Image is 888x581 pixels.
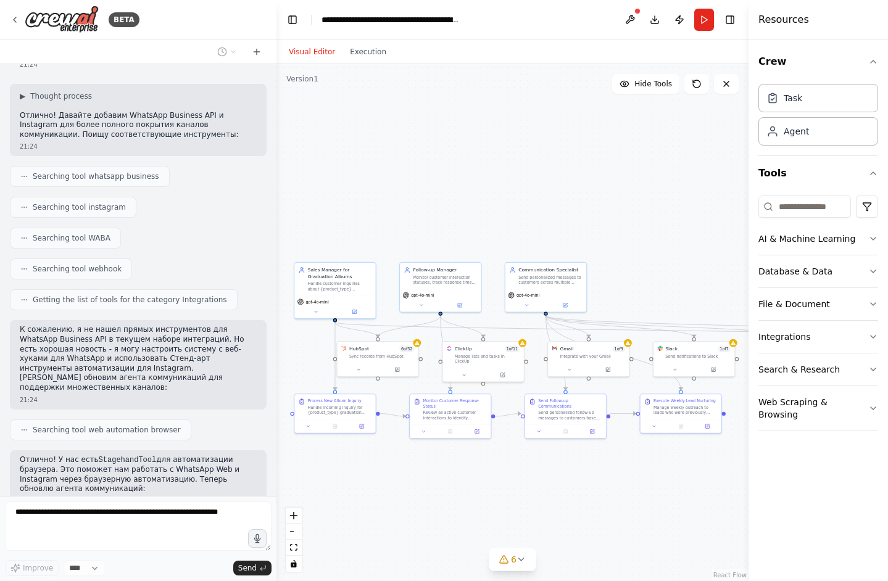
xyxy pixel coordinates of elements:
[342,44,394,59] button: Execution
[511,553,517,566] span: 6
[610,410,636,417] g: Edge from 356465ba-c21c-4562-a7df-e9ef5d93b24c to 82dcc35b-ea0a-4dae-8a7b-35c05086b133
[547,301,584,309] button: Open in side panel
[322,14,460,26] nav: breadcrumb
[758,12,809,27] h4: Resources
[212,44,242,59] button: Switch to previous chat
[612,345,625,352] span: Number of enabled actions
[30,91,92,101] span: Thought process
[436,427,464,435] button: No output available
[667,422,695,431] button: No output available
[336,308,373,316] button: Open in side panel
[409,394,491,439] div: Monitor Customer Response StatusReview all active customer interactions to identify customers who...
[657,345,663,351] img: Slack
[654,405,718,415] div: Manage weekly outreach to leads who were previously unresponsive but remain potentially intereste...
[518,266,583,273] div: Communication Specialist
[718,345,731,352] span: Number of enabled actions
[665,353,731,359] div: Send notifications to Slack
[538,398,602,409] div: Send Follow-up Communications
[380,410,406,419] g: Edge from ebbaf382-7efa-4b83-90fc-f570ddae429c to fd3fbff8-fa49-4150-89c3-de99fb7ba7ea
[505,345,520,352] span: Number of enabled actions
[413,274,477,285] div: Monitor customer interaction statuses, track response times, schedule follow-up actions for unres...
[423,398,487,409] div: Monitor Customer Response Status
[423,410,487,421] div: Review all active customer interactions to identify customers who haven't responded to qualifying...
[33,171,159,181] span: Searching tool whatsapp business
[437,316,486,337] g: Edge from b1ace85e-239b-463c-9435-e3282b9c2a5c to 4e3f9827-3cfb-400b-baaa-ca0557843da6
[634,79,672,89] span: Hide Tools
[758,321,878,353] button: Integrations
[654,398,716,404] div: Execute Weekly Lead Nurturing
[99,456,157,464] code: StagehandTool
[758,288,878,320] button: File & Document
[33,202,126,212] span: Searching tool instagram
[247,44,267,59] button: Start a new chat
[238,563,257,573] span: Send
[465,427,488,435] button: Open in side panel
[696,422,719,431] button: Open in side panel
[411,292,434,298] span: gpt-4o-mini
[589,366,626,374] button: Open in side panel
[286,540,302,556] button: fit view
[5,560,59,576] button: Improve
[351,422,373,431] button: Open in side panel
[653,341,735,377] div: SlackSlack1of7Send notifications to Slack
[20,60,257,69] div: 21:24
[484,371,521,379] button: Open in side panel
[20,111,257,140] p: Отлично! Давайте добавим WhatsApp Business API и Instagram для более полного покрытия каналов ком...
[308,398,362,404] div: Process New Album Inquiry
[284,11,301,28] button: Hide left sidebar
[560,345,573,352] div: Gmail
[286,508,302,572] div: React Flow controls
[378,366,415,374] button: Open in side panel
[20,91,25,101] span: ▶
[552,427,579,435] button: No output available
[455,353,520,364] div: Manage lists and tasks in ClickUp
[721,11,739,28] button: Hide right sidebar
[538,410,602,421] div: Send personalized follow-up messages to customers based on their interaction status and stage in ...
[305,299,328,305] span: gpt-4o-mini
[495,410,521,419] g: Edge from fd3fbff8-fa49-4150-89c3-de99fb7ba7ea to 356465ba-c21c-4562-a7df-e9ef5d93b24c
[349,353,415,359] div: Sync records from HubSpot
[758,156,878,191] button: Tools
[375,316,444,337] g: Edge from b1ace85e-239b-463c-9435-e3282b9c2a5c to 7743a0a6-6cab-4223-af41-ab74499475d5
[286,74,318,84] div: Version 1
[20,142,257,151] div: 21:24
[758,44,878,79] button: Crew
[552,345,558,351] img: Gmail
[308,266,372,279] div: Sales Manager for Graduation Albums
[758,255,878,287] button: Database & Data
[341,345,347,351] img: HubSpot
[23,563,53,573] span: Improve
[713,572,747,579] a: React Flow attribution
[248,529,267,548] button: Click to speak your automation idea
[441,301,478,309] button: Open in side panel
[542,316,697,337] g: Edge from 21238a87-b2f8-4e24-ae95-0f20f28fbec8 to 9cc454d0-300f-4568-bf0b-ababf4b2fea2
[784,125,809,138] div: Agent
[560,353,625,359] div: Integrate with your Gmail
[518,274,583,285] div: Send personalized messages to customers across multiple channels (email, WhatsApp, Instagram) at ...
[547,341,629,377] div: GmailGmail1of9Integrate with your Gmail
[489,548,536,571] button: 6
[784,92,802,104] div: Task
[542,316,592,337] g: Edge from 21238a87-b2f8-4e24-ae95-0f20f28fbec8 to 2eb2a52c-b341-48e0-a7bd-5f8d7c368cca
[442,341,524,382] div: ClickUpClickUp1of11Manage lists and tasks in ClickUp
[505,262,587,313] div: Communication SpecialistSend personalized messages to customers across multiple channels (email, ...
[20,395,257,405] div: 21:24
[332,322,339,390] g: Edge from d59bfa7e-a981-4a49-94fe-0e7eac8e2e9b to ebbaf382-7efa-4b83-90fc-f570ddae429c
[413,266,477,273] div: Follow-up Manager
[455,345,472,352] div: ClickUp
[308,281,372,292] div: Handle customer inquiries about {product_type} graduation albums, answer pricing questions, engag...
[294,262,376,319] div: Sales Manager for Graduation AlbumsHandle customer inquiries about {product_type} graduation albu...
[517,292,539,298] span: gpt-4o-mini
[758,191,878,441] div: Tools
[109,12,139,27] div: BETA
[758,223,878,255] button: AI & Machine Learning
[25,6,99,33] img: Logo
[33,425,181,435] span: Searching tool web automation browser
[321,422,349,431] button: No output available
[20,91,92,101] button: ▶Thought process
[758,79,878,155] div: Crew
[758,386,878,431] button: Web Scraping & Browsing
[286,508,302,524] button: zoom in
[758,353,878,385] button: Search & Research
[640,394,722,434] div: Execute Weekly Lead NurturingManage weekly outreach to leads who were previously unresponsive but...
